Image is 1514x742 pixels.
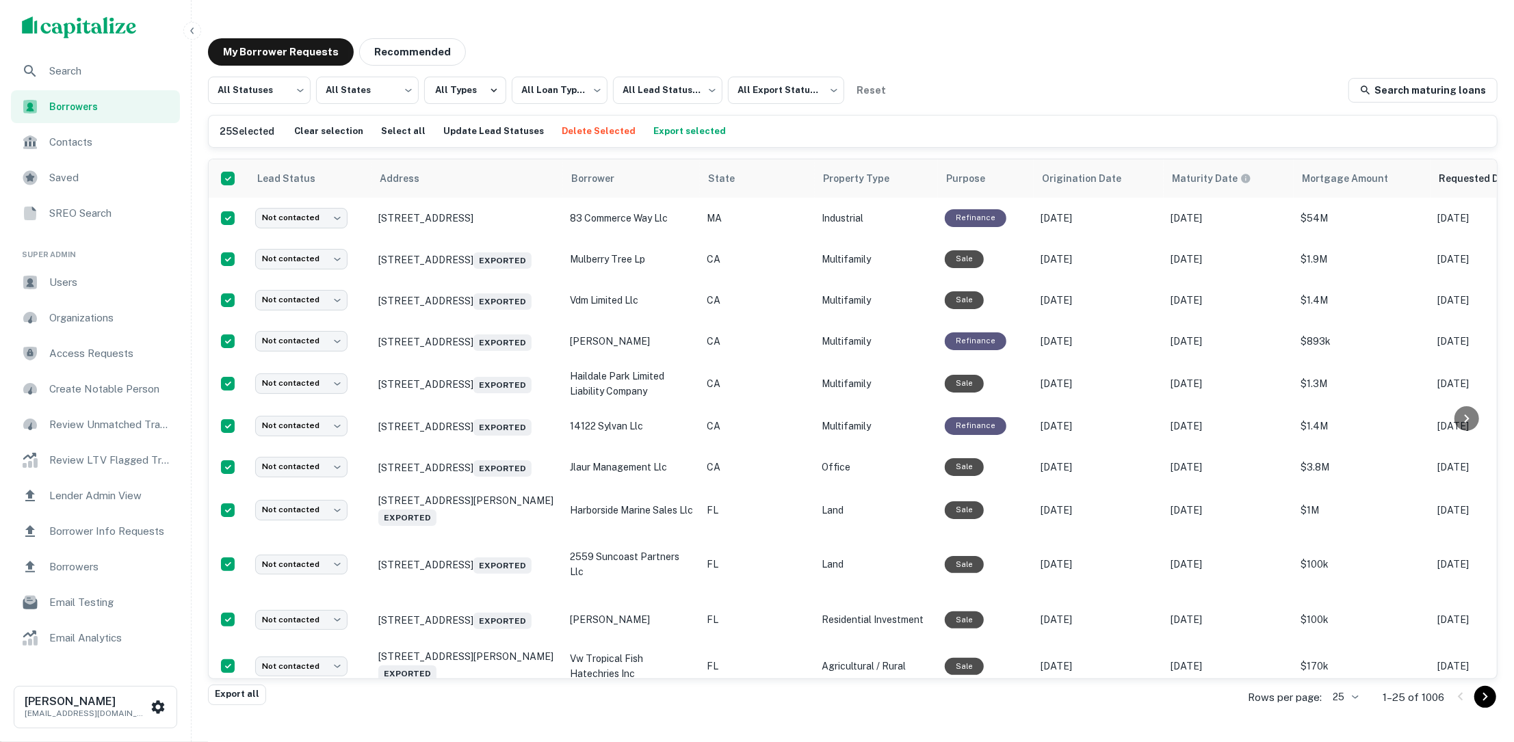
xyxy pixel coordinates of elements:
div: Search [11,55,180,88]
button: Reset [850,77,893,104]
div: All Export Statuses [728,72,844,108]
p: FL [707,557,808,572]
a: Review Unmatched Transactions [11,408,180,441]
a: Organizations [11,302,180,334]
p: [STREET_ADDRESS] [378,458,556,477]
p: [DATE] [1171,211,1287,226]
th: Property Type [815,159,938,198]
button: Export selected [650,121,729,142]
div: This loan purpose was for refinancing [945,332,1006,349]
div: Not contacted [255,290,348,310]
div: Sale [945,250,984,267]
p: 14122 sylvan llc [570,419,693,434]
th: Borrower [563,159,700,198]
span: Origination Date [1042,170,1139,187]
p: [STREET_ADDRESS] [378,291,556,310]
span: Borrower Info Requests [49,523,172,540]
span: Exported [378,665,436,682]
p: [DATE] [1041,376,1157,391]
span: Contacts [49,134,172,150]
p: vdm limited llc [570,293,693,308]
p: Residential Investment [822,612,931,627]
span: Users [49,274,172,291]
a: Create Notable Person [11,373,180,406]
div: Sale [945,611,984,628]
div: All Statuses [208,72,311,108]
div: Not contacted [255,610,348,630]
th: Maturity dates displayed may be estimated. Please contact the lender for the most accurate maturi... [1164,159,1294,198]
p: [DATE] [1171,503,1287,518]
p: [PERSON_NAME] [570,612,693,627]
p: [DATE] [1041,419,1157,434]
a: Borrowers [11,551,180,583]
a: Borrower Info Requests [11,515,180,548]
p: $170k [1301,659,1424,674]
a: Saved [11,161,180,194]
div: All Lead Statuses [613,72,722,108]
div: Email Testing [11,586,180,619]
span: Borrowers [49,99,172,114]
span: Property Type [823,170,907,187]
span: Address [380,170,437,187]
th: State [700,159,815,198]
p: [DATE] [1041,252,1157,267]
div: Contacts [11,126,180,159]
span: SREO Search [49,205,172,222]
p: [STREET_ADDRESS] [378,332,556,351]
div: Sale [945,375,984,392]
div: Not contacted [255,657,348,676]
p: Agricultural / Rural [822,659,931,674]
div: All Loan Types [512,72,608,108]
p: [DATE] [1171,659,1287,674]
p: CA [707,252,808,267]
p: [STREET_ADDRESS] [378,250,556,269]
button: Update Lead Statuses [440,121,547,142]
span: Maturity dates displayed may be estimated. Please contact the lender for the most accurate maturi... [1172,171,1269,186]
button: All Types [424,77,506,104]
th: Origination Date [1034,159,1164,198]
span: Create Notable Person [49,381,172,397]
div: This loan purpose was for refinancing [945,209,1006,226]
p: CA [707,293,808,308]
a: SREO Search [11,197,180,230]
div: Chat Widget [1446,633,1514,698]
p: haildale park limited liability company [570,369,693,399]
div: All States [316,72,419,108]
div: 25 [1327,687,1361,707]
div: Not contacted [255,249,348,269]
p: FL [707,503,808,518]
p: Industrial [822,211,931,226]
img: capitalize-logo.png [22,16,137,38]
h6: 25 Selected [220,124,274,139]
span: Exported [473,557,532,574]
p: [EMAIL_ADDRESS][DOMAIN_NAME] [25,707,148,719]
span: Exported [473,613,532,629]
a: Borrowers [11,90,180,123]
p: [DATE] [1041,557,1157,572]
p: [STREET_ADDRESS] [378,374,556,393]
p: [DATE] [1171,557,1287,572]
p: [STREET_ADDRESS] [378,610,556,629]
div: Sale [945,556,984,573]
p: $100k [1301,557,1424,572]
span: Exported [473,460,532,477]
button: [PERSON_NAME][EMAIL_ADDRESS][DOMAIN_NAME] [14,686,177,728]
p: [DATE] [1041,293,1157,308]
button: Select all [378,121,429,142]
p: [DATE] [1041,211,1157,226]
p: $100k [1301,612,1424,627]
span: Exported [473,334,532,351]
p: [DATE] [1171,460,1287,475]
p: [DATE] [1171,612,1287,627]
span: Exported [473,252,532,269]
p: $1.4M [1301,293,1424,308]
p: [DATE] [1171,293,1287,308]
p: 83 commerce way llc [570,211,693,226]
li: Super Admin [11,233,180,266]
p: Multifamily [822,293,931,308]
th: Purpose [938,159,1034,198]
